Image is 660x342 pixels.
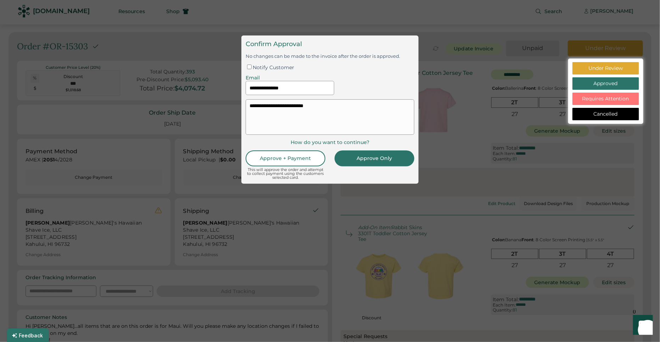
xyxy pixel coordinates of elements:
[253,64,294,71] label: Notify Customer
[579,95,633,103] div: Requires Attention
[246,75,260,81] div: Email
[626,310,657,341] iframe: Front Chat
[246,150,325,166] button: Approve + Payment
[246,139,414,146] div: How do you want to continue?
[579,111,633,118] div: Cancelled
[246,40,414,49] div: Confirm Approval
[246,53,414,59] div: No changes can be made to the invoice after the order is approved.
[579,65,633,72] div: Under Review
[335,150,414,166] button: Approve Only
[579,80,633,87] div: Approved
[246,168,325,180] div: This will approve the order and attempt to collect payment using the customers selected card.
